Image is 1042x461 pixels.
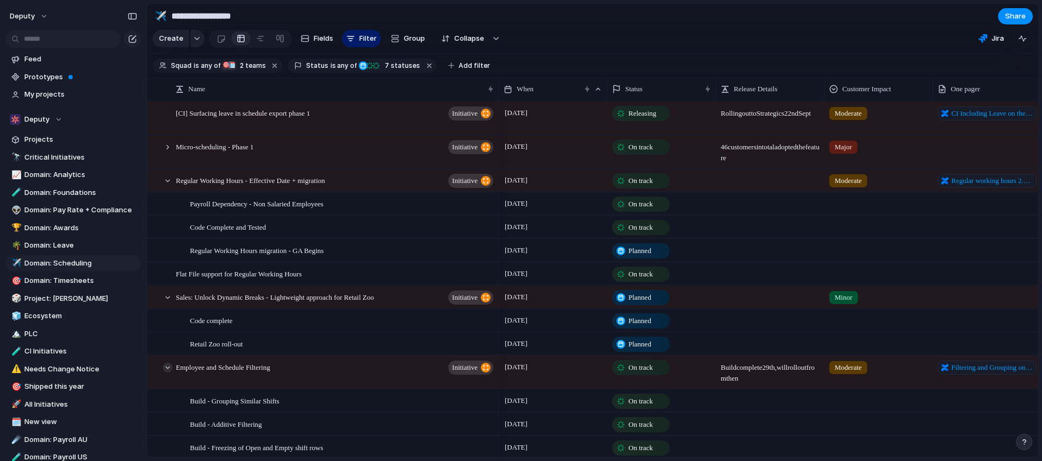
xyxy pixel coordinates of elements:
[176,140,253,153] span: Micro-scheduling - Phase 1
[11,416,19,428] div: 🗓️
[359,33,377,44] span: Filter
[10,240,21,251] button: 🌴
[227,61,236,70] div: 🗓️
[10,187,21,198] button: 🧪
[5,111,141,128] button: Deputy
[24,152,137,163] span: Critical Initiatives
[5,167,141,183] div: 📈Domain: Analytics
[190,244,323,256] span: Regular Working Hours migration - GA Begins
[190,197,323,210] span: Payroll Dependency - Non Salaried Employees
[442,58,497,73] button: Add filter
[221,60,268,72] button: 🎯🗓️2 teams
[628,108,656,119] span: Releasing
[502,244,530,257] span: [DATE]
[10,329,21,339] button: 🏔️
[502,220,530,233] span: [DATE]
[11,169,19,181] div: 📈
[331,61,336,71] span: is
[628,292,651,303] span: Planned
[11,398,19,411] div: 🚀
[452,106,478,121] span: initiative
[452,290,478,305] span: initiative
[11,239,19,252] div: 🌴
[5,396,141,413] a: 🚀All Initiatives
[159,33,183,44] span: Create
[5,202,141,218] div: 👽Domain: Pay Rate + Compliance
[628,175,653,186] span: On track
[628,419,653,430] span: On track
[502,267,530,280] span: [DATE]
[306,61,328,71] span: Status
[10,223,21,233] button: 🏆
[176,267,302,280] span: Flat File support for Regular Working Hours
[5,326,141,342] a: 🏔️PLC
[222,61,231,70] div: 🎯
[10,293,21,304] button: 🎲
[24,275,137,286] span: Domain: Timesheets
[11,327,19,340] div: 🏔️
[336,61,357,71] span: any of
[190,418,262,430] span: Build - Additive Filtering
[5,237,141,254] div: 🌴Domain: Leave
[10,169,21,180] button: 📈
[11,275,19,287] div: 🎯
[502,140,530,153] span: [DATE]
[24,311,137,321] span: Ecosystem
[11,222,19,234] div: 🏆
[11,292,19,305] div: 🎲
[314,33,333,44] span: Fields
[448,140,493,154] button: initiative
[11,363,19,375] div: ⚠️
[835,108,862,119] span: Moderate
[5,86,141,103] a: My projects
[5,8,54,25] button: deputy
[448,361,493,375] button: initiative
[24,399,137,410] span: All Initiatives
[502,106,530,119] span: [DATE]
[951,108,1033,119] span: CI Including Leave on the Schedule Export Week by Area and Team Member
[237,61,245,70] span: 2
[152,8,169,25] button: ✈️
[24,89,137,100] span: My projects
[502,174,530,187] span: [DATE]
[502,337,530,350] span: [DATE]
[448,291,493,305] button: initiative
[10,205,21,216] button: 👽
[502,418,530,431] span: [DATE]
[190,441,323,453] span: Build - Freezing of Open and Empty shift rows
[716,102,824,119] span: Rolling out to Strategics 22nd Sept
[5,343,141,359] a: 🧪CI Initiatives
[938,361,1037,375] a: Filtering and Grouping on the schedule
[11,310,19,323] div: 🧊
[24,134,137,145] span: Projects
[24,434,137,445] span: Domain: Payroll AU
[716,356,824,384] span: Build complete 29th, will rollout from then
[190,220,266,233] span: Code Complete and Tested
[835,142,852,153] span: Major
[448,174,493,188] button: initiative
[11,186,19,199] div: 🧪
[998,8,1033,24] button: Share
[11,433,19,446] div: ☄️
[452,360,478,375] span: initiative
[404,33,425,44] span: Group
[192,60,223,72] button: isany of
[5,291,141,307] div: 🎲Project: [PERSON_NAME]
[628,245,651,256] span: Planned
[5,378,141,395] div: 🎯Shipped this year
[5,273,141,289] div: 🎯Domain: Timesheets
[5,220,141,236] a: 🏆Domain: Awards
[628,315,651,326] span: Planned
[10,11,35,22] span: deputy
[502,314,530,327] span: [DATE]
[24,240,137,251] span: Domain: Leave
[835,292,853,303] span: Minor
[176,174,325,186] span: Regular Working Hours - Effective Date + migration
[625,84,643,94] span: Status
[24,223,137,233] span: Domain: Awards
[155,9,167,23] div: ✈️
